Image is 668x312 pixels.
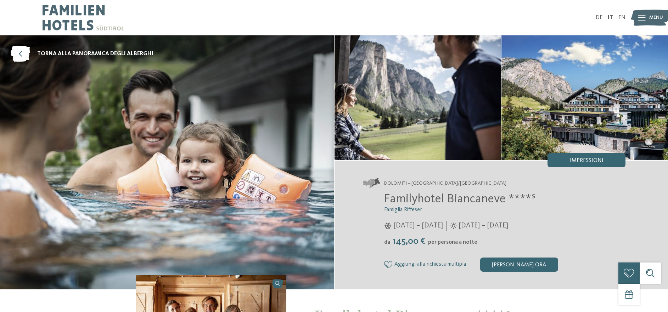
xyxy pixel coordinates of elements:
span: Aggiungi alla richiesta multipla [394,261,466,268]
span: Familyhotel Biancaneve ****ˢ [384,193,536,205]
a: IT [608,15,613,21]
a: EN [618,15,625,21]
span: per persona a notte [428,239,477,245]
i: Orari d'apertura estate [450,223,457,229]
div: [PERSON_NAME] ora [480,258,558,272]
a: torna alla panoramica degli alberghi [11,46,153,62]
img: Il nostro family hotel a Selva: una vacanza da favola [335,35,501,160]
span: Famiglia Riffeser [384,207,422,213]
span: 145,00 € [391,237,427,246]
span: [DATE] – [DATE] [393,221,443,231]
img: Il nostro family hotel a Selva: una vacanza da favola [501,35,668,160]
span: da [384,239,390,245]
span: [DATE] – [DATE] [459,221,508,231]
span: Impressioni [570,158,604,163]
span: Menu [649,14,663,21]
i: Orari d'apertura inverno [384,223,392,229]
span: Dolomiti – [GEOGRAPHIC_DATA]/[GEOGRAPHIC_DATA] [384,180,506,187]
a: DE [596,15,602,21]
span: torna alla panoramica degli alberghi [37,50,153,58]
